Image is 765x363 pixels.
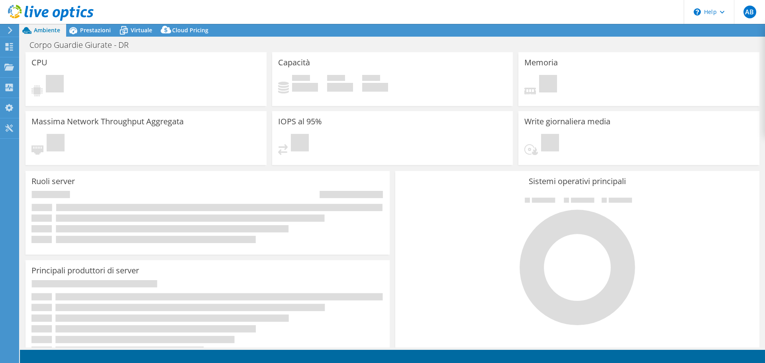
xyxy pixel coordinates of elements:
h3: IOPS al 95% [278,117,322,126]
h3: Massima Network Throughput Aggregata [31,117,184,126]
span: Cloud Pricing [172,26,208,34]
span: In sospeso [291,134,309,153]
h3: Ruoli server [31,177,75,186]
h3: Write giornaliera media [524,117,610,126]
h3: Sistemi operativi principali [401,177,753,186]
span: In sospeso [46,75,64,94]
h3: Principali produttori di server [31,266,139,275]
span: Virtuale [131,26,152,34]
span: Totale [362,75,380,83]
span: AB [743,6,756,18]
span: In uso [292,75,310,83]
h4: 0 GiB [362,83,388,92]
svg: \n [694,8,701,16]
span: Prestazioni [80,26,111,34]
h1: Corpo Guardie Giurate - DR [26,41,141,49]
span: In sospeso [47,134,65,153]
h3: Capacità [278,58,310,67]
span: In sospeso [541,134,559,153]
h4: 0 GiB [327,83,353,92]
h3: Memoria [524,58,558,67]
span: In sospeso [539,75,557,94]
h3: CPU [31,58,47,67]
span: Disponibile [327,75,345,83]
h4: 0 GiB [292,83,318,92]
span: Ambiente [34,26,60,34]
